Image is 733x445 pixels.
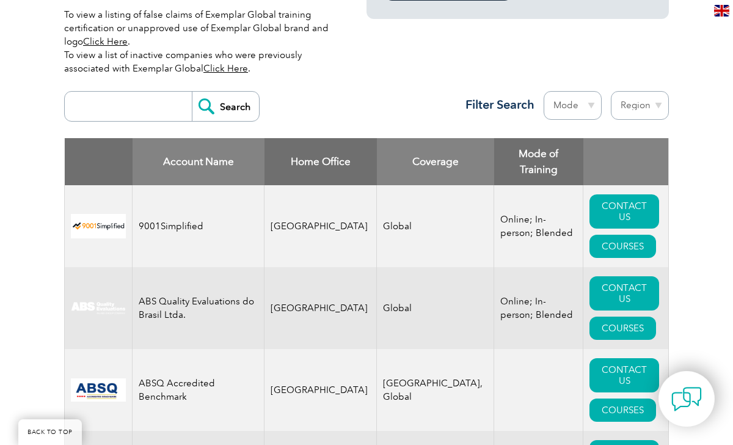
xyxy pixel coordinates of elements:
[203,63,248,74] a: Click Here
[494,267,583,349] td: Online; In-person; Blended
[133,138,264,185] th: Account Name: activate to sort column descending
[714,5,729,17] img: en
[589,358,659,392] a: CONTACT US
[133,185,264,267] td: 9001Simplified
[133,267,264,349] td: ABS Quality Evaluations do Brasil Ltda.
[589,399,656,422] a: COURSES
[589,276,659,311] a: CONTACT US
[264,138,377,185] th: Home Office: activate to sort column ascending
[71,301,126,315] img: c92924ac-d9bc-ea11-a814-000d3a79823d-logo.jpg
[583,138,669,185] th: : activate to sort column ascending
[264,185,377,267] td: [GEOGRAPHIC_DATA]
[133,349,264,431] td: ABSQ Accredited Benchmark
[671,384,702,414] img: contact-chat.png
[377,267,494,349] td: Global
[83,36,128,47] a: Click Here
[589,235,656,258] a: COURSES
[589,194,659,229] a: CONTACT US
[377,138,494,185] th: Coverage: activate to sort column ascending
[494,185,583,267] td: Online; In-person; Blended
[589,317,656,340] a: COURSES
[18,419,82,445] a: BACK TO TOP
[71,214,126,239] img: 37c9c059-616f-eb11-a812-002248153038-logo.png
[64,8,337,75] p: To view a listing of false claims of Exemplar Global training certification or unapproved use of ...
[458,97,534,112] h3: Filter Search
[377,349,494,431] td: [GEOGRAPHIC_DATA], Global
[264,349,377,431] td: [GEOGRAPHIC_DATA]
[377,185,494,267] td: Global
[494,138,583,185] th: Mode of Training: activate to sort column ascending
[71,378,126,402] img: cc24547b-a6e0-e911-a812-000d3a795b83-logo.png
[192,92,259,121] input: Search
[264,267,377,349] td: [GEOGRAPHIC_DATA]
